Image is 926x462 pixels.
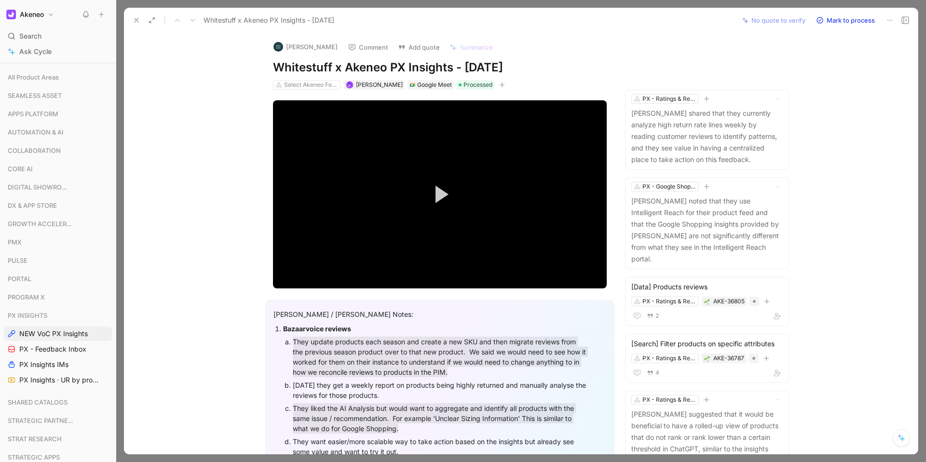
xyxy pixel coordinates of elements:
div: SEAMLESS ASSET [4,88,112,103]
span: COLLABORATION [8,146,61,155]
div: [DATE] they get a weekly report on products being highly returned and manually analyse the review... [293,380,588,400]
span: CORE AI [8,164,33,174]
span: [PERSON_NAME] [356,81,403,88]
div: [Search] Filter products on specific attributes [631,338,783,350]
span: DIGITAL SHOWROOM [8,182,72,192]
div: GROWTH ACCELERATION [4,217,112,234]
a: NEW VoC PX Insights [4,326,112,341]
div: Search [4,29,112,43]
span: All Product Areas [8,72,59,82]
button: No quote to verify [738,14,810,27]
span: Whitestuff x Akeneo PX Insights - [DATE] [204,14,334,26]
span: NEW VoC PX Insights [19,329,88,339]
span: PX Insights IMs [19,360,68,369]
mark: They liked the AI Analysis but would want to aggregate and identify all products with the same is... [293,403,576,434]
span: 2 [655,313,659,319]
button: 🌱 [704,298,710,305]
div: AKE-36787 [713,353,744,363]
span: SHARED CATALOGS [8,397,68,407]
div: PORTAL [4,272,112,289]
span: STRATEGIC APPS [8,452,60,462]
div: PROGRAM X [4,290,112,304]
div: They want easier/more scalable way to take action based on the insights but already see some valu... [293,436,588,457]
img: logo [273,42,283,52]
p: [PERSON_NAME] noted that they use Intelligent Reach for their product feed and that the Google Sh... [631,195,783,265]
a: Ask Cycle [4,44,112,59]
div: APPS PLATFORM [4,107,112,124]
div: STRAT RESEARCH [4,432,112,449]
div: PX - Ratings & Reviews [642,297,696,306]
img: 🌱 [704,356,710,362]
a: PX Insights IMs [4,357,112,372]
button: Play Video [418,173,462,216]
div: SHARED CATALOGS [4,395,112,409]
span: PORTAL [8,274,31,284]
div: [Data] Products reviews [631,281,783,293]
div: Video Player [273,100,607,288]
div: PMX [4,235,112,252]
span: DX & APP STORE [8,201,57,210]
div: AUTOMATION & AI [4,125,112,142]
span: PX INSIGHTS [8,311,47,320]
span: AUTOMATION & AI [8,127,64,137]
div: PULSE [4,253,112,268]
span: Summarize [460,43,493,52]
button: Comment [344,41,393,54]
div: STRAT RESEARCH [4,432,112,446]
div: PROGRAM X [4,290,112,307]
div: Processed [457,80,494,90]
span: STRAT RESEARCH [8,434,62,444]
div: PMX [4,235,112,249]
div: DIGITAL SHOWROOM [4,180,112,194]
button: 2 [645,311,661,321]
div: SEAMLESS ASSET [4,88,112,106]
div: PX - Ratings & Reviews [642,353,696,363]
div: Google Meet [417,80,452,90]
div: DX & APP STORE [4,198,112,213]
img: Akeneo [6,10,16,19]
strong: Bazaarvoice reviews [283,325,351,333]
div: PORTAL [4,272,112,286]
span: PROGRAM X [8,292,45,302]
span: PULSE [8,256,27,265]
div: CORE AI [4,162,112,176]
h1: Akeneo [20,10,44,19]
button: Mark to process [812,14,879,27]
div: All Product Areas [4,70,112,87]
div: GROWTH ACCELERATION [4,217,112,231]
a: PX - Feedback Inbox [4,342,112,356]
div: PX - Ratings & Reviews [642,94,696,104]
div: DIGITAL SHOWROOM [4,180,112,197]
div: AUTOMATION & AI [4,125,112,139]
div: PX - Google Shopping [642,182,696,191]
div: CORE AI [4,162,112,179]
img: avatar [347,82,352,88]
div: SHARED CATALOGS [4,395,112,412]
span: 4 [655,370,659,376]
div: DX & APP STORE [4,198,112,216]
button: logo[PERSON_NAME] [269,40,342,54]
span: APPS PLATFORM [8,109,58,119]
div: STRATEGIC PARTNERSHIP [4,413,112,431]
p: [PERSON_NAME] shared that they currently analyze high return rate lines weekly by reading custome... [631,108,783,165]
div: COLLABORATION [4,143,112,158]
div: COLLABORATION [4,143,112,161]
button: Add quote [394,41,444,54]
span: Processed [463,80,492,90]
div: [PERSON_NAME] / [PERSON_NAME] Notes: [273,309,606,319]
span: PX Insights · UR by project [19,375,99,385]
a: PX Insights · UR by project [4,373,112,387]
span: STRATEGIC PARTNERSHIP [8,416,75,425]
button: AkeneoAkeneo [4,8,56,21]
div: All Product Areas [4,70,112,84]
div: Select Akeneo Features [284,80,338,90]
button: Summarize [445,41,497,54]
span: SEAMLESS ASSET [8,91,62,100]
h1: Whitestuff x Akeneo PX Insights - [DATE] [273,60,607,75]
span: Search [19,30,41,42]
button: 🌱 [704,355,710,362]
span: PMX [8,237,22,247]
div: PX INSIGHTSNEW VoC PX InsightsPX - Feedback InboxPX Insights IMsPX Insights · UR by project [4,308,112,387]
